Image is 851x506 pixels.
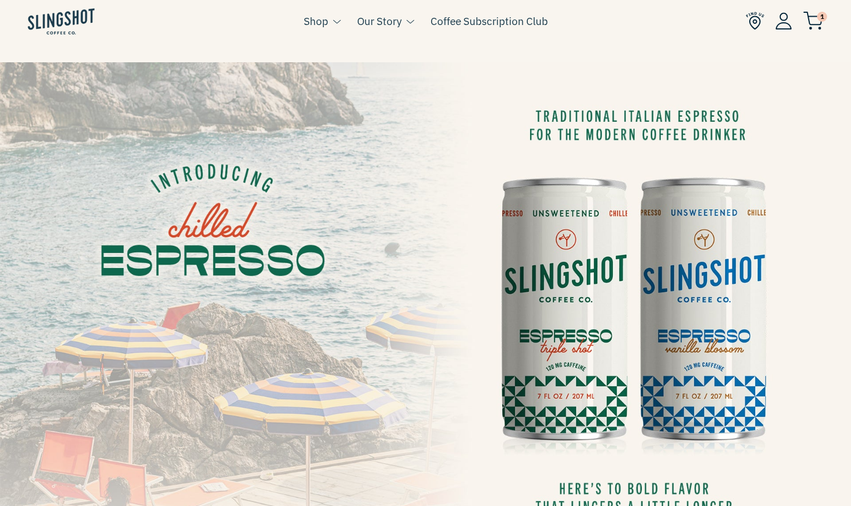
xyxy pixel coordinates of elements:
[803,14,823,28] a: 1
[746,12,764,30] img: Find Us
[803,12,823,30] img: cart
[431,13,548,29] a: Coffee Subscription Club
[817,12,827,22] span: 1
[304,13,328,29] a: Shop
[775,12,792,29] img: Account
[357,13,402,29] a: Our Story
